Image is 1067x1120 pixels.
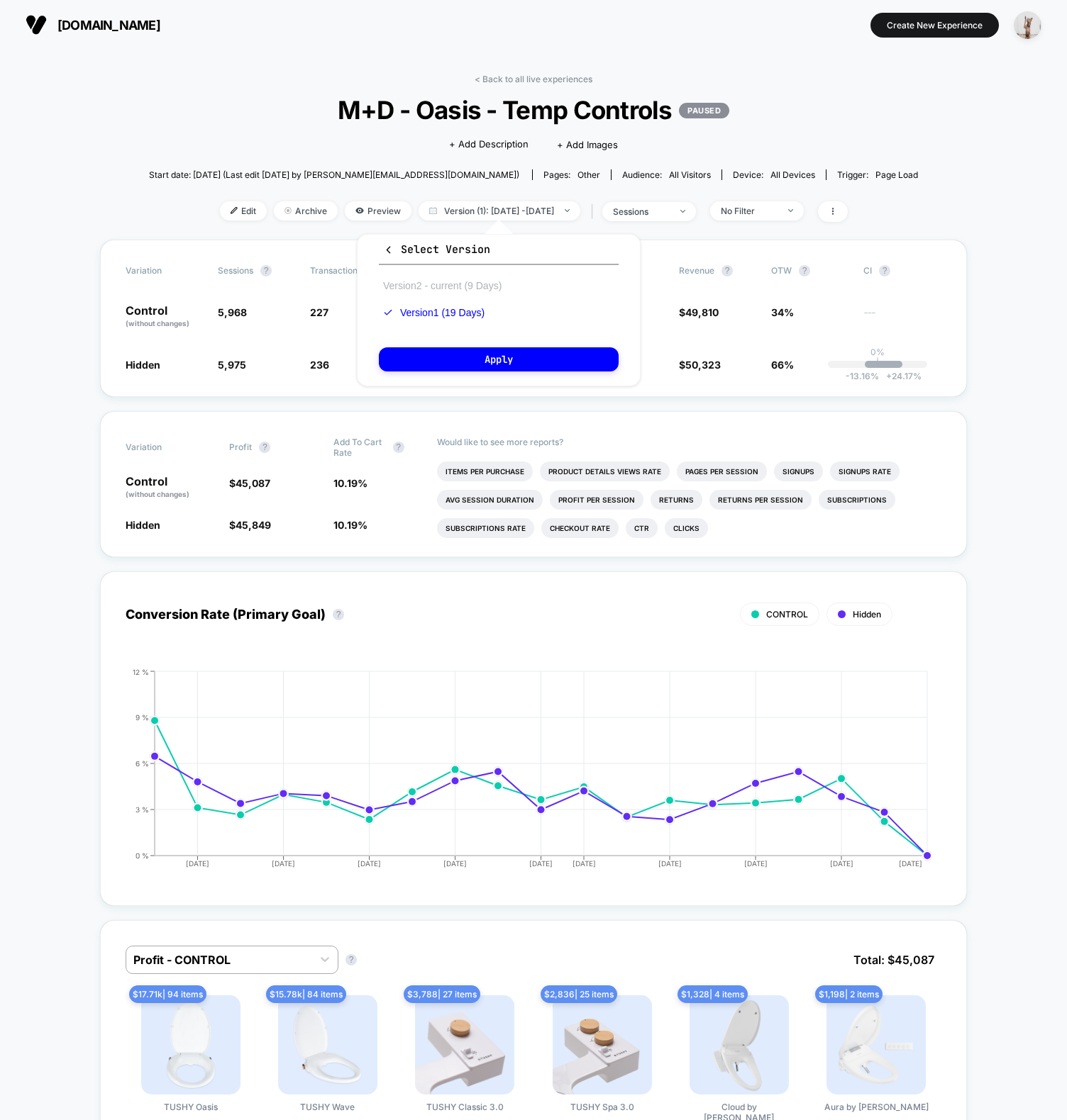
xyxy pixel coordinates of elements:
p: | [876,357,879,368]
button: ? [879,265,890,276]
span: 49,810 [685,306,719,318]
img: Cloud by TUSHY [690,995,789,1094]
span: OTW [771,265,849,276]
li: Profit Per Session [550,490,643,510]
span: TUSHY Oasis [164,1102,218,1112]
img: ppic [1014,11,1041,39]
li: Signups [774,461,823,481]
tspan: 9 % [136,712,149,721]
tspan: [DATE] [358,859,381,868]
span: Edit [220,201,267,220]
span: Start date: [DATE] (Last edit [DATE] by [PERSON_NAME][EMAIL_ADDRESS][DOMAIN_NAME]) [149,169,519,180]
span: (without changes) [126,490,189,498]
button: ? [345,954,357,965]
tspan: 3 % [136,805,149,813]
li: Checkout Rate [541,518,619,538]
div: Pages: [543,169,600,180]
div: CONVERSION_RATE [111,668,927,880]
span: CONTROL [766,609,808,620]
button: Select Version [379,242,619,265]
li: Signups Rate [830,461,900,481]
span: 50,323 [685,359,721,371]
tspan: [DATE] [272,859,295,868]
img: Visually logo [26,14,47,35]
span: 66% [771,359,794,371]
span: Add To Cart Rate [333,437,386,458]
div: No Filter [721,206,778,216]
li: Returns [651,490,702,510]
img: TUSHY Wave [278,995,377,1094]
button: Create New Experience [870,13,999,38]
img: end [284,207,292,214]
span: 236 [310,359,329,371]
p: Control [126,305,204,329]
button: ? [722,265,733,276]
span: 5,968 [218,306,247,318]
span: $ [679,306,719,318]
span: $ 15.78k | 84 items [266,985,346,1003]
a: < Back to all live experiences [475,74,592,84]
span: Transactions [310,265,362,276]
li: Items Per Purchase [437,461,533,481]
button: ? [260,265,272,276]
tspan: [DATE] [743,859,767,868]
span: Variation [126,437,204,458]
button: Apply [379,347,619,371]
span: [DOMAIN_NAME] [57,18,160,33]
tspan: [DATE] [658,859,681,868]
span: $ [229,519,271,531]
li: Avg Session Duration [437,490,543,510]
span: Select Version [383,242,490,257]
span: + Add Description [449,138,529,152]
span: Page Load [875,169,918,180]
span: CI [863,265,941,276]
li: Clicks [665,518,708,538]
tspan: [DATE] [572,859,595,868]
img: end [680,210,685,213]
p: Would like to see more reports? [437,437,941,447]
span: TUSHY Wave [300,1102,355,1112]
button: Version1 (19 Days) [379,306,489,319]
tspan: [DATE] [186,859,209,868]
p: PAUSED [679,103,729,118]
tspan: [DATE] [899,859,922,868]
span: $ 17.71k | 94 items [129,985,206,1003]
span: 227 [310,306,328,318]
span: + Add Images [557,139,618,150]
img: edit [231,207,238,214]
button: ? [333,609,344,620]
span: Device: [722,169,826,180]
span: $ 2,836 | 25 items [541,985,617,1003]
tspan: [DATE] [529,859,553,868]
span: Profit [229,442,252,452]
li: Subscriptions [819,490,895,510]
span: 45,849 [236,519,271,531]
tspan: [DATE] [443,859,467,868]
span: -13.16 % [846,371,879,381]
li: Pages Per Session [677,461,767,481]
p: Control [126,476,215,500]
span: TUSHY Classic 3.0 [426,1102,504,1112]
span: Archive [274,201,338,220]
div: Trigger: [837,169,918,180]
span: 10.19 % [333,477,367,489]
li: Subscriptions Rate [437,518,534,538]
img: end [565,209,570,212]
span: Aura by [PERSON_NAME] [824,1102,929,1112]
span: (without changes) [126,319,189,327]
span: 5,975 [218,359,246,371]
span: Preview [345,201,411,220]
button: [DOMAIN_NAME] [21,13,165,36]
img: TUSHY Oasis [141,995,241,1094]
span: other [577,169,600,180]
img: TUSHY Spa 3.0 [553,995,652,1094]
span: Version (1): [DATE] - [DATE] [419,201,580,220]
span: Hidden [853,609,881,620]
div: Audience: [622,169,711,180]
span: $ [229,477,270,489]
img: TUSHY Classic 3.0 [415,995,514,1094]
button: ? [799,265,810,276]
tspan: 6 % [136,758,149,767]
span: $ [679,359,721,371]
span: --- [863,308,941,329]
